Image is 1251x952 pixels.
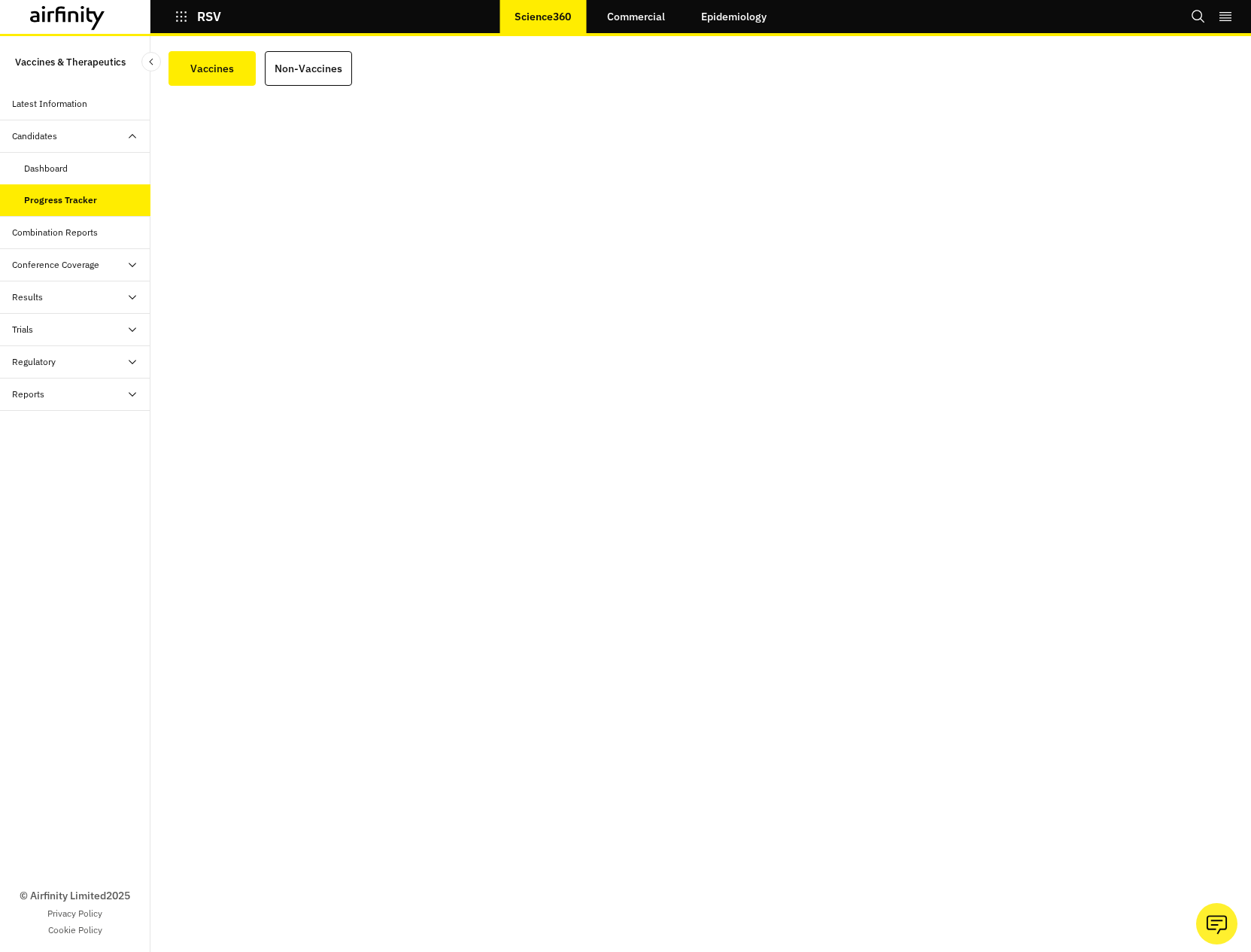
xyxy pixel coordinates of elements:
[190,58,234,79] div: Vaccines
[12,97,87,111] div: Latest Information
[12,323,33,336] div: Trials
[24,162,68,175] div: Dashboard
[12,388,44,401] div: Reports
[275,58,342,79] div: Non-Vaccines
[15,48,126,76] p: Vaccines & Therapeutics
[12,355,56,369] div: Regulatory
[515,11,571,23] p: Science360
[1196,903,1237,944] button: Ask our analysts
[12,226,98,239] div: Combination Reports
[12,129,57,143] div: Candidates
[47,907,102,920] a: Privacy Policy
[175,4,221,29] button: RSV
[1191,4,1206,29] button: Search
[24,193,97,207] div: Progress Tracker
[12,258,99,272] div: Conference Coverage
[141,52,161,71] button: Close Sidebar
[12,290,43,304] div: Results
[197,10,221,23] p: RSV
[48,923,102,937] a: Cookie Policy
[20,888,130,904] p: © Airfinity Limited 2025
